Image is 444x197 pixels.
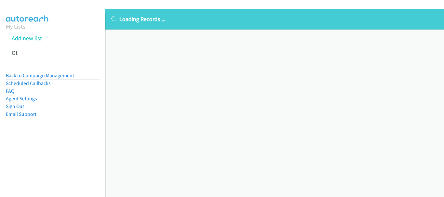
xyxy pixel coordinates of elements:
[6,95,37,102] a: Agent Settings
[12,34,42,42] a: Add new list
[6,103,24,109] a: Sign Out
[6,111,36,117] a: Email Support
[6,72,74,79] a: Back to Campaign Management
[6,88,14,94] a: FAQ
[111,15,438,23] p: Loading Records ...
[6,80,51,86] a: Scheduled Callbacks
[12,49,18,56] a: Ot
[6,23,25,30] a: My Lists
